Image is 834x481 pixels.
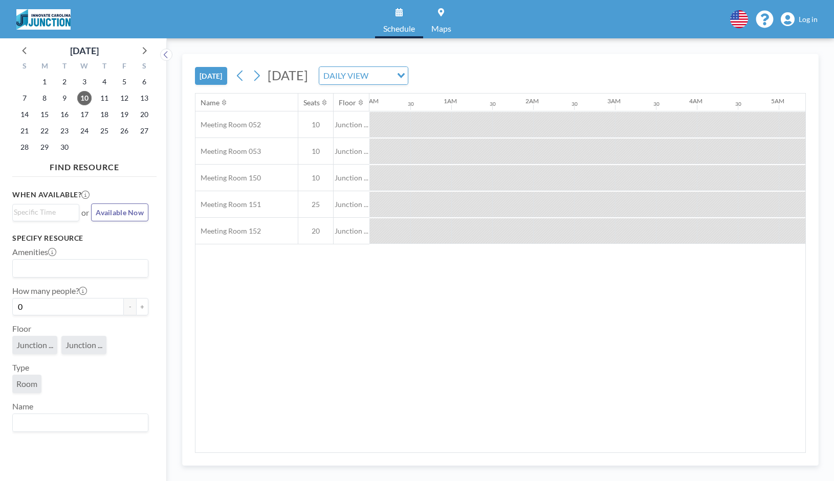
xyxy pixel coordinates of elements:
[57,124,72,138] span: Tuesday, September 23, 2025
[653,101,660,107] div: 30
[55,60,75,74] div: T
[77,107,92,122] span: Wednesday, September 17, 2025
[57,91,72,105] span: Tuesday, September 9, 2025
[117,75,131,89] span: Friday, September 5, 2025
[57,75,72,89] span: Tuesday, September 2, 2025
[607,97,621,105] div: 3AM
[57,107,72,122] span: Tuesday, September 16, 2025
[17,91,32,105] span: Sunday, September 7, 2025
[298,147,333,156] span: 10
[14,262,142,275] input: Search for option
[799,15,818,24] span: Log in
[525,97,539,105] div: 2AM
[319,67,408,84] div: Search for option
[124,298,136,315] button: -
[12,158,157,172] h4: FIND RESOURCE
[77,75,92,89] span: Wednesday, September 3, 2025
[114,60,134,74] div: F
[334,147,369,156] span: Junction ...
[339,98,356,107] div: Floor
[65,340,102,350] span: Junction ...
[70,43,99,58] div: [DATE]
[321,69,370,82] span: DAILY VIEW
[408,101,414,107] div: 30
[77,124,92,138] span: Wednesday, September 24, 2025
[572,101,578,107] div: 30
[195,120,261,129] span: Meeting Room 052
[37,91,52,105] span: Monday, September 8, 2025
[13,414,148,431] div: Search for option
[97,75,112,89] span: Thursday, September 4, 2025
[781,12,818,27] a: Log in
[201,98,220,107] div: Name
[81,208,89,218] span: or
[91,203,148,221] button: Available Now
[362,97,379,105] div: 12AM
[298,200,333,209] span: 25
[195,147,261,156] span: Meeting Room 053
[16,340,53,350] span: Junction ...
[444,97,457,105] div: 1AM
[17,107,32,122] span: Sunday, September 14, 2025
[12,247,56,257] label: Amenities
[735,101,741,107] div: 30
[12,324,31,334] label: Floor
[16,9,71,30] img: organization-logo
[12,401,33,411] label: Name
[97,107,112,122] span: Thursday, September 18, 2025
[771,97,784,105] div: 5AM
[13,260,148,277] div: Search for option
[383,25,415,33] span: Schedule
[195,173,261,182] span: Meeting Room 150
[137,124,151,138] span: Saturday, September 27, 2025
[13,204,79,220] div: Search for option
[431,25,451,33] span: Maps
[689,97,703,105] div: 4AM
[75,60,95,74] div: W
[37,124,52,138] span: Monday, September 22, 2025
[117,124,131,138] span: Friday, September 26, 2025
[14,416,142,429] input: Search for option
[334,173,369,182] span: Junction ...
[137,91,151,105] span: Saturday, September 13, 2025
[371,69,391,82] input: Search for option
[97,124,112,138] span: Thursday, September 25, 2025
[195,226,261,236] span: Meeting Room 152
[12,234,148,243] h3: Specify resource
[334,200,369,209] span: Junction ...
[137,75,151,89] span: Saturday, September 6, 2025
[136,298,148,315] button: +
[334,226,369,236] span: Junction ...
[15,60,35,74] div: S
[137,107,151,122] span: Saturday, September 20, 2025
[35,60,55,74] div: M
[96,208,144,217] span: Available Now
[37,140,52,154] span: Monday, September 29, 2025
[303,98,320,107] div: Seats
[57,140,72,154] span: Tuesday, September 30, 2025
[298,173,333,182] span: 10
[37,107,52,122] span: Monday, September 15, 2025
[334,120,369,129] span: Junction ...
[14,207,73,218] input: Search for option
[298,226,333,236] span: 20
[12,286,87,296] label: How many people?
[268,67,308,83] span: [DATE]
[77,91,92,105] span: Wednesday, September 10, 2025
[37,75,52,89] span: Monday, September 1, 2025
[17,124,32,138] span: Sunday, September 21, 2025
[12,362,29,373] label: Type
[195,67,227,85] button: [DATE]
[97,91,112,105] span: Thursday, September 11, 2025
[94,60,114,74] div: T
[16,379,37,389] span: Room
[117,107,131,122] span: Friday, September 19, 2025
[195,200,261,209] span: Meeting Room 151
[134,60,154,74] div: S
[17,140,32,154] span: Sunday, September 28, 2025
[490,101,496,107] div: 30
[117,91,131,105] span: Friday, September 12, 2025
[298,120,333,129] span: 10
